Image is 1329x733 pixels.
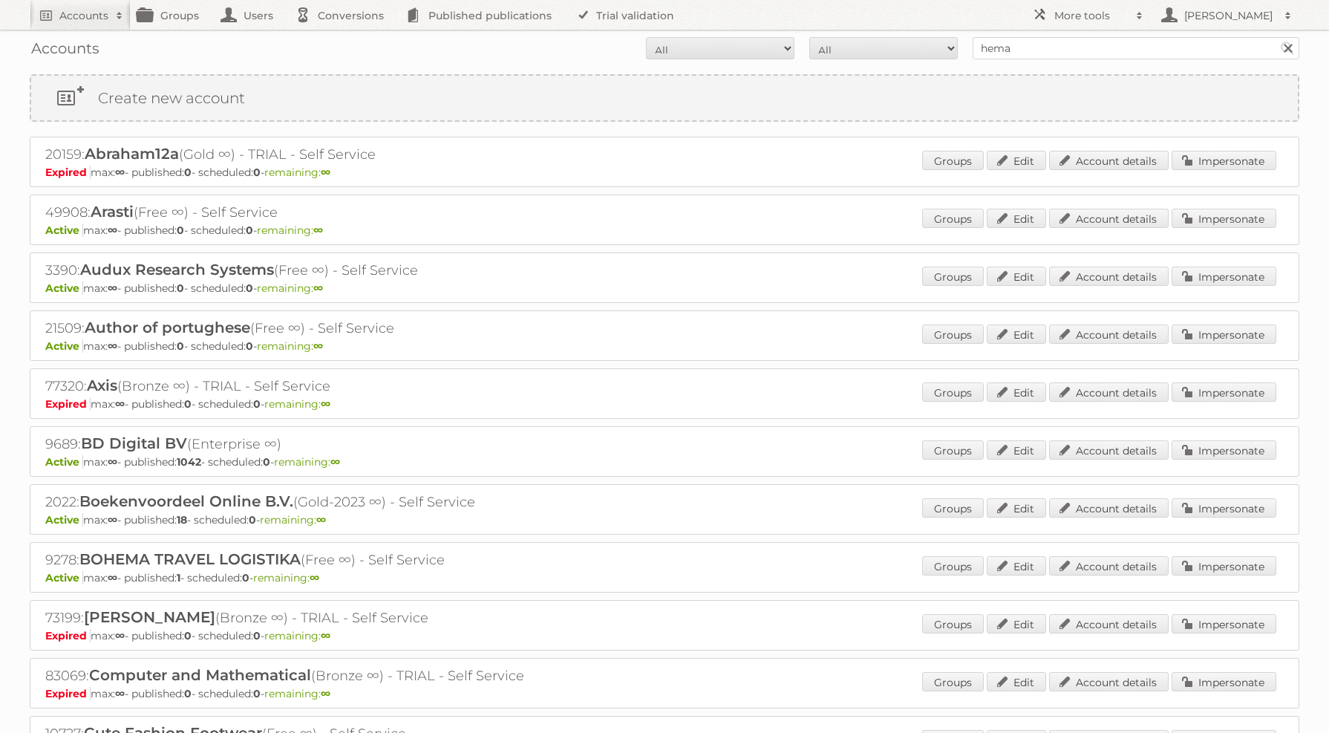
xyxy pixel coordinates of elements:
[84,608,215,626] span: [PERSON_NAME]
[253,571,319,584] span: remaining:
[1049,614,1169,633] a: Account details
[45,377,565,396] h2: 77320: (Bronze ∞) - TRIAL - Self Service
[257,224,323,237] span: remaining:
[108,571,117,584] strong: ∞
[45,571,1284,584] p: max: - published: - scheduled: -
[1049,209,1169,228] a: Account details
[321,166,330,179] strong: ∞
[1049,498,1169,518] a: Account details
[922,209,984,228] a: Groups
[177,455,201,469] strong: 1042
[177,513,187,527] strong: 18
[184,629,192,642] strong: 0
[1172,151,1276,170] a: Impersonate
[274,455,340,469] span: remaining:
[987,151,1046,170] a: Edit
[249,513,256,527] strong: 0
[1172,382,1276,402] a: Impersonate
[922,151,984,170] a: Groups
[115,629,125,642] strong: ∞
[264,166,330,179] span: remaining:
[45,397,1284,411] p: max: - published: - scheduled: -
[80,261,274,278] span: Audux Research Systems
[1049,151,1169,170] a: Account details
[313,281,323,295] strong: ∞
[45,145,565,164] h2: 20159: (Gold ∞) - TRIAL - Self Service
[246,281,253,295] strong: 0
[987,440,1046,460] a: Edit
[253,629,261,642] strong: 0
[321,397,330,411] strong: ∞
[922,267,984,286] a: Groups
[987,556,1046,576] a: Edit
[253,397,261,411] strong: 0
[1172,672,1276,691] a: Impersonate
[922,498,984,518] a: Groups
[246,339,253,353] strong: 0
[1049,556,1169,576] a: Account details
[242,571,249,584] strong: 0
[1049,325,1169,344] a: Account details
[108,224,117,237] strong: ∞
[79,550,301,568] span: BOHEMA TRAVEL LOGISTIKA
[177,571,180,584] strong: 1
[1049,440,1169,460] a: Account details
[922,325,984,344] a: Groups
[922,382,984,402] a: Groups
[108,281,117,295] strong: ∞
[184,397,192,411] strong: 0
[264,687,330,700] span: remaining:
[184,687,192,700] strong: 0
[45,224,83,237] span: Active
[45,492,565,512] h2: 2022: (Gold-2023 ∞) - Self Service
[177,339,184,353] strong: 0
[45,608,565,628] h2: 73199: (Bronze ∞) - TRIAL - Self Service
[313,339,323,353] strong: ∞
[177,224,184,237] strong: 0
[115,166,125,179] strong: ∞
[1172,209,1276,228] a: Impersonate
[45,455,1284,469] p: max: - published: - scheduled: -
[316,513,326,527] strong: ∞
[1181,8,1277,23] h2: [PERSON_NAME]
[1049,267,1169,286] a: Account details
[45,281,83,295] span: Active
[264,397,330,411] span: remaining:
[922,440,984,460] a: Groups
[45,666,565,685] h2: 83069: (Bronze ∞) - TRIAL - Self Service
[1172,556,1276,576] a: Impersonate
[184,166,192,179] strong: 0
[45,339,1284,353] p: max: - published: - scheduled: -
[85,319,250,336] span: Author of portughese
[87,377,117,394] span: Axis
[45,166,91,179] span: Expired
[108,455,117,469] strong: ∞
[987,267,1046,286] a: Edit
[1276,37,1299,59] input: Search
[922,614,984,633] a: Groups
[59,8,108,23] h2: Accounts
[108,513,117,527] strong: ∞
[253,166,261,179] strong: 0
[260,513,326,527] span: remaining:
[45,629,91,642] span: Expired
[45,687,91,700] span: Expired
[45,203,565,222] h2: 49908: (Free ∞) - Self Service
[1172,325,1276,344] a: Impersonate
[1172,498,1276,518] a: Impersonate
[257,339,323,353] span: remaining:
[115,687,125,700] strong: ∞
[987,325,1046,344] a: Edit
[1049,382,1169,402] a: Account details
[310,571,319,584] strong: ∞
[1172,267,1276,286] a: Impersonate
[85,145,179,163] span: Abraham12a
[177,281,184,295] strong: 0
[987,382,1046,402] a: Edit
[45,261,565,280] h2: 3390: (Free ∞) - Self Service
[79,492,293,510] span: Boekenvoordeel Online B.V.
[321,687,330,700] strong: ∞
[45,513,1284,527] p: max: - published: - scheduled: -
[45,224,1284,237] p: max: - published: - scheduled: -
[45,513,83,527] span: Active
